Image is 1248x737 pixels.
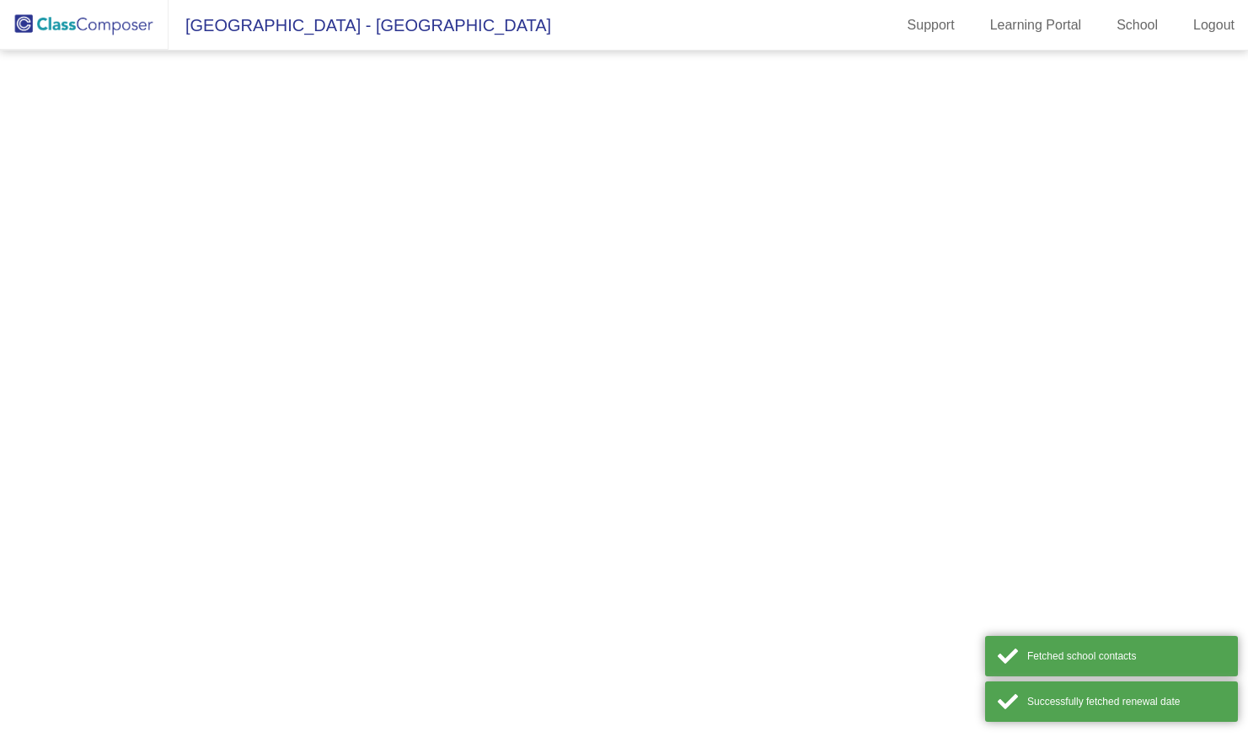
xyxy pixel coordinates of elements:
a: School [1103,12,1171,39]
div: Fetched school contacts [1027,649,1225,664]
div: Successfully fetched renewal date [1027,694,1225,709]
a: Logout [1180,12,1248,39]
a: Learning Portal [977,12,1095,39]
span: [GEOGRAPHIC_DATA] - [GEOGRAPHIC_DATA] [169,12,551,39]
a: Support [894,12,968,39]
